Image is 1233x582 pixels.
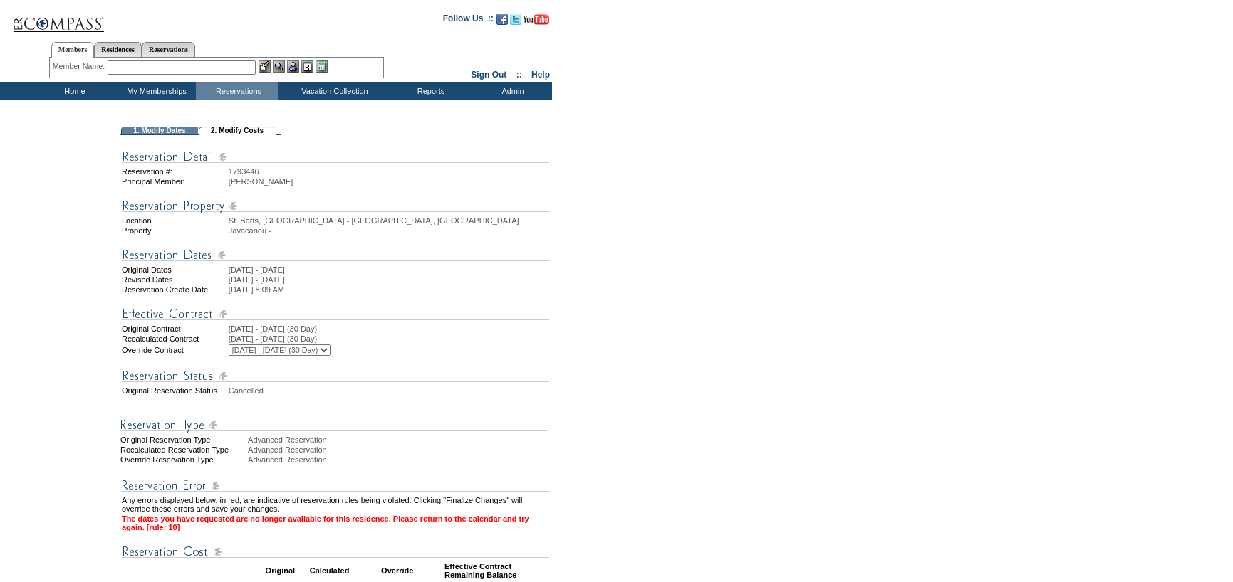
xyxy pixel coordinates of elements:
[122,177,227,186] td: Principal Member:
[229,334,549,343] td: [DATE] - [DATE] (30 Day)
[266,562,308,579] td: Original
[444,562,549,579] td: Effective Contract Remaining Balance
[196,82,278,100] td: Reservations
[122,275,227,284] td: Revised Dates
[12,4,105,33] img: Compass Home
[229,167,549,176] td: 1793446
[122,148,549,166] img: Reservation Detail
[122,246,549,264] img: Reservation Dates
[229,386,549,395] td: Cancelled
[229,324,549,333] td: [DATE] - [DATE] (30 Day)
[248,435,551,444] div: Advanced Reservation
[316,60,328,73] img: b_calculator.gif
[310,562,380,579] td: Calculated
[524,14,549,25] img: Subscribe to our YouTube Channel
[248,455,551,464] div: Advanced Reservation
[496,18,508,26] a: Become our fan on Facebook
[199,127,276,135] td: 2. Modify Costs
[229,275,549,284] td: [DATE] - [DATE]
[122,386,227,395] td: Original Reservation Status
[142,42,195,57] a: Reservations
[122,496,549,513] td: Any errors displayed below, in red, are indicative of reservation rules being violated. Clicking ...
[122,265,227,274] td: Original Dates
[524,18,549,26] a: Subscribe to our YouTube Channel
[510,18,521,26] a: Follow us on Twitter
[381,562,443,579] td: Override
[229,177,549,186] td: [PERSON_NAME]
[229,285,549,294] td: [DATE] 8:09 AM
[94,42,142,57] a: Residences
[122,344,227,356] td: Override Contract
[120,445,246,454] div: Recalculated Reservation Type
[122,216,227,225] td: Location
[51,42,95,58] a: Members
[496,14,508,25] img: Become our fan on Facebook
[53,60,108,73] div: Member Name:
[301,60,313,73] img: Reservations
[229,216,549,225] td: St. Barts, [GEOGRAPHIC_DATA] - [GEOGRAPHIC_DATA], [GEOGRAPHIC_DATA]
[120,455,246,464] div: Override Reservation Type
[120,416,548,434] img: Reservation Type
[120,435,246,444] div: Original Reservation Type
[122,197,549,215] img: Reservation Property
[287,60,299,73] img: Impersonate
[388,82,470,100] td: Reports
[510,14,521,25] img: Follow us on Twitter
[122,226,227,235] td: Property
[471,70,506,80] a: Sign Out
[248,445,551,454] div: Advanced Reservation
[122,167,227,176] td: Reservation #:
[122,367,549,385] img: Reservation Status
[273,60,285,73] img: View
[531,70,550,80] a: Help
[122,285,227,294] td: Reservation Create Date
[516,70,522,80] span: ::
[278,82,388,100] td: Vacation Collection
[229,226,549,235] td: Javacanou -
[229,265,549,274] td: [DATE] - [DATE]
[121,127,198,135] td: 1. Modify Dates
[443,12,494,29] td: Follow Us ::
[32,82,114,100] td: Home
[122,324,227,333] td: Original Contract
[114,82,196,100] td: My Memberships
[122,305,549,323] img: Effective Contract
[122,543,549,561] img: Reservation Cost
[259,60,271,73] img: b_edit.gif
[470,82,552,100] td: Admin
[122,514,549,531] td: The dates you have requested are no longer available for this residence. Please return to the cal...
[122,477,549,494] img: Reservation Errors
[122,334,227,343] td: Recalculated Contract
